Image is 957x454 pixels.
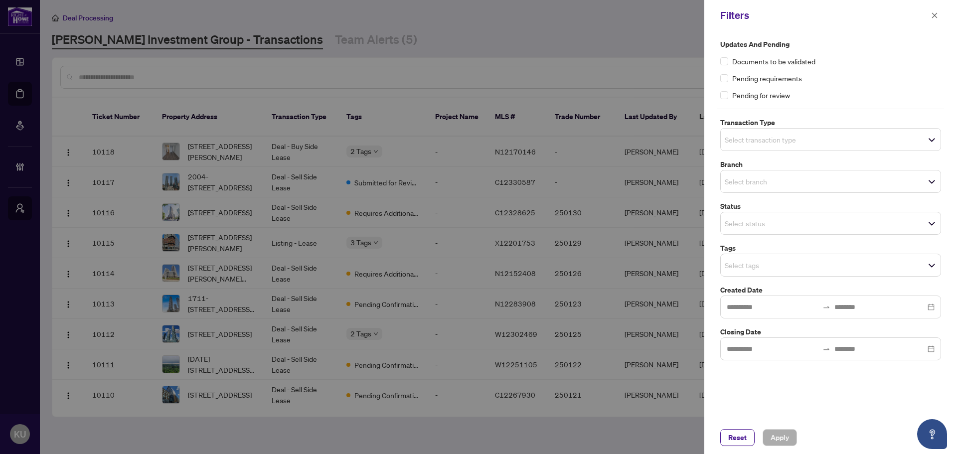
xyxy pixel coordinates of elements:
[732,56,815,67] span: Documents to be validated
[720,285,941,296] label: Created Date
[720,39,941,50] label: Updates and Pending
[917,419,947,449] button: Open asap
[720,243,941,254] label: Tags
[822,303,830,311] span: to
[732,73,802,84] span: Pending requirements
[822,345,830,353] span: swap-right
[720,8,928,23] div: Filters
[720,326,941,337] label: Closing Date
[763,429,797,446] button: Apply
[822,345,830,353] span: to
[720,429,755,446] button: Reset
[720,117,941,128] label: Transaction Type
[720,201,941,212] label: Status
[732,90,790,101] span: Pending for review
[931,12,938,19] span: close
[728,430,747,446] span: Reset
[822,303,830,311] span: swap-right
[720,159,941,170] label: Branch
